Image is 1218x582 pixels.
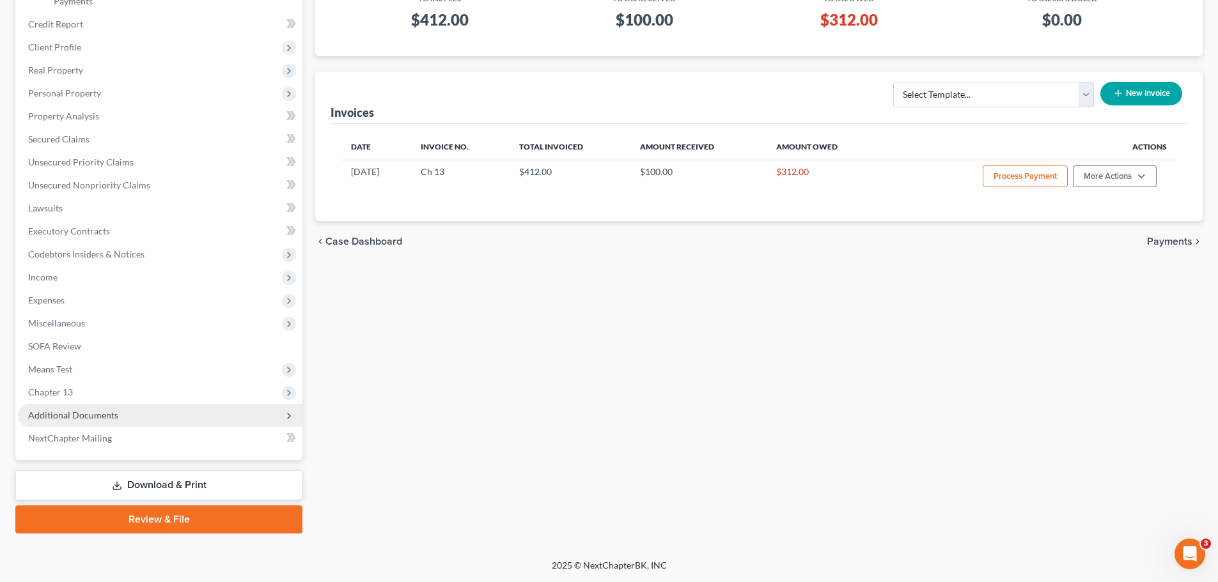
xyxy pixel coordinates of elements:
[28,364,72,374] span: Means Test
[28,88,101,98] span: Personal Property
[18,427,302,450] a: NextChapter Mailing
[325,236,402,247] span: Case Dashboard
[28,111,99,121] span: Property Analysis
[509,160,630,195] td: $412.00
[630,160,765,195] td: $100.00
[28,226,110,236] span: Executory Contracts
[18,174,302,197] a: Unsecured Nonpriority Claims
[509,134,630,160] th: Total Invoiced
[28,203,63,213] span: Lawsuits
[28,180,150,190] span: Unsecured Nonpriority Claims
[28,410,118,420] span: Additional Documents
[341,160,410,195] td: [DATE]
[410,134,509,160] th: Invoice No.
[245,559,974,582] div: 2025 © NextChapterBK, INC
[18,105,302,128] a: Property Analysis
[1192,236,1203,247] i: chevron_right
[15,505,302,533] a: Review & File
[1147,236,1203,247] button: Payments chevron_right
[18,151,302,174] a: Unsecured Priority Claims
[28,157,134,167] span: Unsecured Priority Claims
[1100,82,1182,105] button: New Invoice
[1073,165,1157,187] button: More Actions
[28,295,65,305] span: Expenses
[28,42,81,52] span: Client Profile
[1175,539,1205,569] iframe: Intercom live chat
[18,197,302,220] a: Lawsuits
[28,341,81,351] span: SOFA Review
[331,105,374,120] div: Invoices
[760,10,937,30] h3: $312.00
[315,236,402,247] button: chevron_left Case Dashboard
[28,249,144,259] span: Codebtors Insiders & Notices
[28,272,58,282] span: Income
[28,134,90,144] span: Secured Claims
[766,134,884,160] th: Amount Owed
[630,134,765,160] th: Amount Received
[766,160,884,195] td: $312.00
[28,433,112,443] span: NextChapter Mailing
[28,318,85,328] span: Miscellaneous
[549,10,740,30] h3: $100.00
[18,335,302,358] a: SOFA Review
[341,134,410,160] th: Date
[18,220,302,243] a: Executory Contracts
[15,470,302,500] a: Download & Print
[28,65,83,75] span: Real Property
[1201,539,1211,549] span: 3
[1147,236,1192,247] span: Payments
[884,134,1177,160] th: Actions
[315,236,325,247] i: chevron_left
[28,387,73,397] span: Chapter 13
[28,19,83,29] span: Credit Report
[410,160,509,195] td: Ch 13
[18,128,302,151] a: Secured Claims
[18,13,302,36] a: Credit Report
[958,10,1167,30] h3: $0.00
[983,165,1068,187] button: Process Payment
[351,10,528,30] h3: $412.00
